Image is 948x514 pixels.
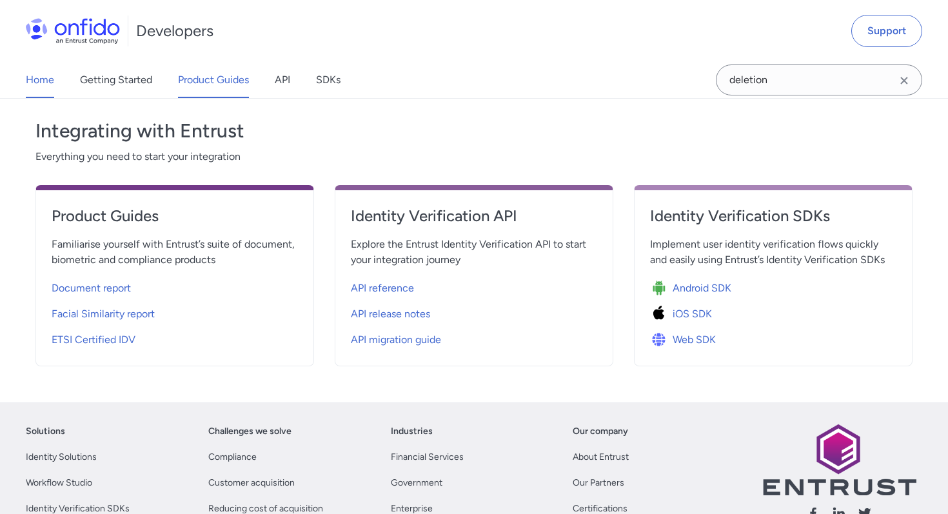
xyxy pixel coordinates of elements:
a: Financial Services [391,450,464,465]
a: Workflow Studio [26,475,92,491]
span: Facial Similarity report [52,306,155,322]
span: API reference [351,281,414,296]
a: About Entrust [573,450,629,465]
img: Icon iOS SDK [650,305,673,323]
a: Solutions [26,424,65,439]
a: Challenges we solve [208,424,291,439]
span: Familiarise yourself with Entrust’s suite of document, biometric and compliance products [52,237,298,268]
a: API release notes [351,299,597,324]
span: iOS SDK [673,306,712,322]
input: Onfido search input field [716,64,922,95]
a: API migration guide [351,324,597,350]
a: Identity Verification API [351,206,597,237]
h4: Identity Verification API [351,206,597,226]
span: Implement user identity verification flows quickly and easily using Entrust’s Identity Verificati... [650,237,896,268]
a: Facial Similarity report [52,299,298,324]
h4: Identity Verification SDKs [650,206,896,226]
span: API migration guide [351,332,441,348]
span: Everything you need to start your integration [35,149,913,164]
img: Icon Android SDK [650,279,673,297]
a: Icon Web SDKWeb SDK [650,324,896,350]
a: Our company [573,424,628,439]
a: Home [26,62,54,98]
span: ETSI Certified IDV [52,332,135,348]
span: Web SDK [673,332,716,348]
a: Our Partners [573,475,624,491]
a: Getting Started [80,62,152,98]
a: SDKs [316,62,341,98]
a: Product Guides [52,206,298,237]
h3: Integrating with Entrust [35,118,913,144]
a: Product Guides [178,62,249,98]
span: API release notes [351,306,430,322]
svg: Clear search field button [896,73,912,88]
a: Identity Verification SDKs [650,206,896,237]
img: Icon Web SDK [650,331,673,349]
span: Android SDK [673,281,731,296]
a: Document report [52,273,298,299]
span: Explore the Entrust Identity Verification API to start your integration journey [351,237,597,268]
h4: Product Guides [52,206,298,226]
a: Customer acquisition [208,475,295,491]
a: Icon iOS SDKiOS SDK [650,299,896,324]
img: Onfido Logo [26,18,120,44]
a: Support [851,15,922,47]
h1: Developers [136,21,213,41]
a: Government [391,475,442,491]
a: API reference [351,273,597,299]
a: API [275,62,290,98]
img: Entrust logo [762,424,916,495]
a: ETSI Certified IDV [52,324,298,350]
span: Document report [52,281,131,296]
a: Identity Solutions [26,450,97,465]
a: Icon Android SDKAndroid SDK [650,273,896,299]
a: Compliance [208,450,257,465]
a: Industries [391,424,433,439]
